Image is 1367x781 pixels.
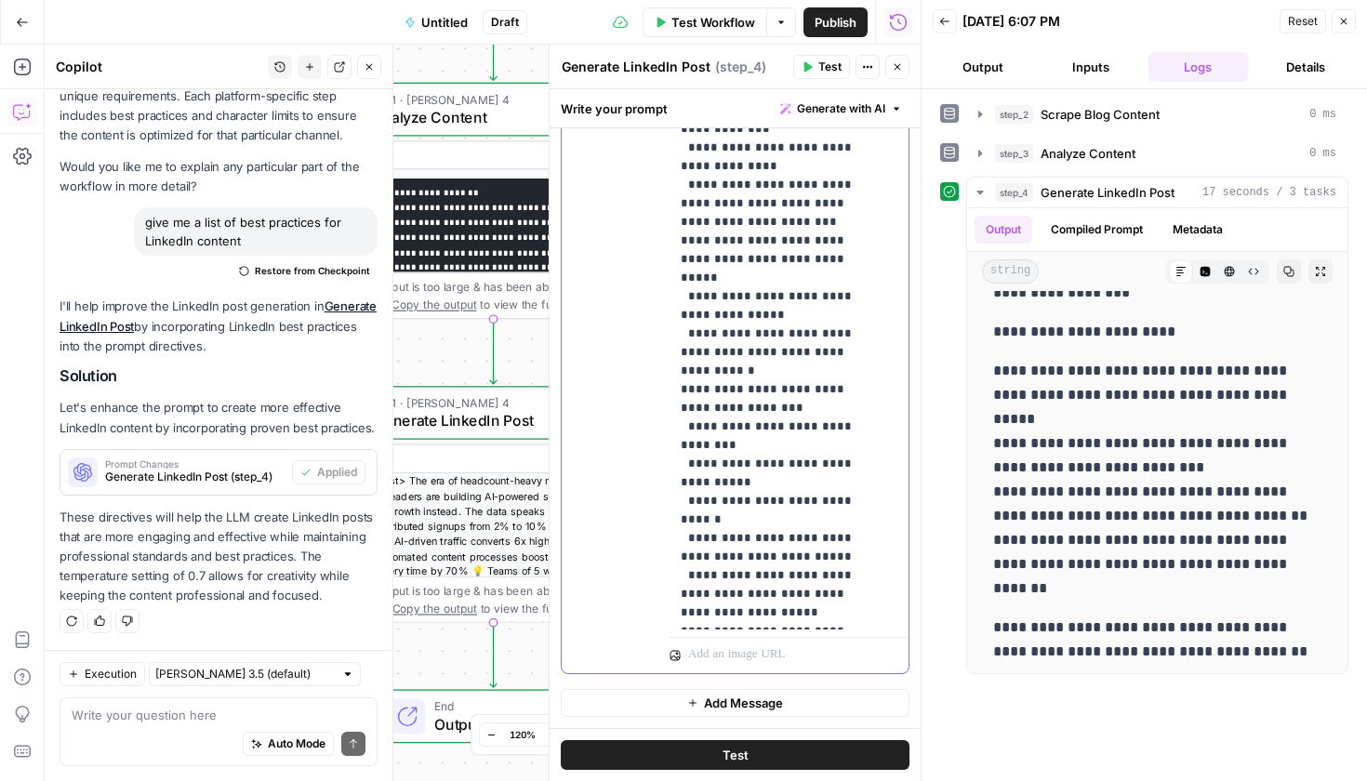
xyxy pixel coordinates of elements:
[393,7,479,37] button: Untitled
[1041,105,1160,124] span: Scrape Blog Content
[373,106,605,128] span: Analyze Content
[562,58,710,76] textarea: Generate LinkedIn Post
[60,367,378,385] h2: Solution
[105,469,285,485] span: Generate LinkedIn Post (step_4)
[704,694,783,712] span: Add Message
[803,7,868,37] button: Publish
[933,52,1033,82] button: Output
[723,746,749,764] span: Test
[1148,52,1249,82] button: Logs
[550,89,921,127] div: Write your prompt
[491,14,519,31] span: Draft
[490,319,497,384] g: Edge from step_3 to step_4
[1255,52,1356,82] button: Details
[292,460,365,484] button: Applied
[1309,145,1336,162] span: 0 ms
[995,105,1033,124] span: step_2
[321,386,667,622] div: LLM · [PERSON_NAME] 4Generate LinkedIn PostStep 4Output<linkedin-post> The era of headcount-heavy...
[797,100,885,117] span: Generate with AI
[373,90,605,108] span: LLM · [PERSON_NAME] 4
[815,13,856,32] span: Publish
[1288,13,1318,30] span: Reset
[243,732,334,756] button: Auto Mode
[490,16,497,81] g: Edge from step_2 to step_3
[1161,216,1234,244] button: Metadata
[60,508,378,606] p: These directives will help the LLM create LinkedIn posts that are more engaging and effective whi...
[232,259,378,282] button: Restore from Checkpoint
[671,13,755,32] span: Test Workflow
[995,144,1033,163] span: step_3
[995,183,1033,202] span: step_4
[317,464,357,481] span: Applied
[56,58,262,76] div: Copilot
[60,157,378,196] p: Would you like me to explain any particular part of the workflow in more detail?
[1040,216,1154,244] button: Compiled Prompt
[982,259,1039,284] span: string
[373,409,604,431] span: Generate LinkedIn Post
[351,581,657,616] div: This output is too large & has been abbreviated for review. to view the full content.
[60,297,378,355] p: I'll help improve the LinkedIn post generation in by incorporating LinkedIn best practices into t...
[60,662,145,686] button: Execution
[1041,183,1175,202] span: Generate LinkedIn Post
[818,59,842,75] span: Test
[1309,106,1336,123] span: 0 ms
[60,398,378,437] p: Let's enhance the prompt to create more effective LinkedIn content by incorporating proven best p...
[351,146,605,164] div: Output
[967,178,1347,207] button: 17 seconds / 3 tasks
[134,207,378,256] div: give me a list of best practices for LinkedIn content
[643,7,766,37] button: Test Workflow
[105,459,285,469] span: Prompt Changes
[392,602,476,615] span: Copy the output
[793,55,850,79] button: Test
[85,666,137,682] span: Execution
[1202,184,1336,201] span: 17 seconds / 3 tasks
[268,735,325,752] span: Auto Mode
[434,713,586,735] span: Output
[715,58,766,76] span: ( step_4 )
[1280,9,1326,33] button: Reset
[60,298,377,333] a: Generate LinkedIn Post
[373,394,604,412] span: LLM · [PERSON_NAME] 4
[434,697,586,715] span: End
[561,740,909,770] button: Test
[975,216,1032,244] button: Output
[490,623,497,688] g: Edge from step_4 to end
[1041,52,1141,82] button: Inputs
[351,278,657,313] div: This output is too large & has been abbreviated for review. to view the full content.
[967,99,1347,129] button: 0 ms
[967,139,1347,168] button: 0 ms
[1041,144,1135,163] span: Analyze Content
[255,263,370,278] span: Restore from Checkpoint
[155,665,334,683] input: Claude Sonnet 3.5 (default)
[510,727,536,742] span: 120%
[561,689,909,717] button: Add Message
[392,298,476,311] span: Copy the output
[773,97,909,121] button: Generate with AI
[321,690,667,744] div: EndOutput
[351,450,605,468] div: Output
[967,208,1347,673] div: 17 seconds / 3 tasks
[421,13,468,32] span: Untitled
